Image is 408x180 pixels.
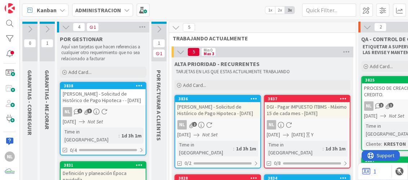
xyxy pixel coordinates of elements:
span: 5 [187,48,200,56]
div: 3831 [64,163,146,168]
div: NL [61,107,146,117]
div: Cliente [364,140,381,148]
i: Not Set [88,118,103,125]
i: Not Set [389,113,404,119]
div: Y [311,131,314,139]
b: ADMINISTRACION [75,6,121,14]
div: [PERSON_NAME] - Solicitud de Histórico de Pago Hipoteca - - [DATE] [61,89,146,105]
div: Time in [GEOGRAPHIC_DATA] [177,141,233,157]
div: 3838 [64,83,146,88]
span: 1 [153,49,165,58]
div: 3836[PERSON_NAME] - Solicitud de Histórico de Pago Hipoteca - [DATE] [175,96,260,118]
span: : [233,145,234,153]
span: [DATE] [364,112,377,120]
div: Time in [GEOGRAPHIC_DATA] [267,141,323,157]
p: TARJETAS EN LAS QUE ESTAS ACTUALMENTE TRABAJANDO [176,69,349,75]
span: Add Card... [370,63,393,70]
span: 2x [275,6,285,14]
div: NL [175,120,260,129]
span: [DATE] [63,118,76,126]
span: 2 [192,122,197,127]
span: ALTA PRIORIDAD - RECURRENTES [174,60,260,67]
span: 0/4 [70,146,77,154]
span: 1 [77,109,82,113]
span: POR GESTIONAR [60,35,103,43]
span: POR FACTURAR A CLIENTES [155,70,163,141]
span: : [381,140,382,148]
div: 3838[PERSON_NAME] - Solicitud de Histórico de Pago Hipoteca - - [DATE] [61,83,146,105]
span: 1 [153,39,165,48]
div: 3838 [61,83,146,89]
span: 1 [87,23,99,31]
div: NL [364,101,373,111]
span: 3x [285,6,294,14]
span: 1x [265,6,275,14]
div: 3831 [61,162,146,168]
span: : [323,145,324,153]
div: Time in [GEOGRAPHIC_DATA] [63,128,119,144]
div: 1d 3h 1m [324,145,347,153]
div: 3837 [268,96,350,101]
span: 0 [24,39,36,48]
div: 3836 [178,96,260,101]
span: [DATE] [267,131,280,139]
div: NL [177,120,187,129]
span: Add Card... [183,82,206,88]
div: KRESTON [382,140,408,148]
input: Quick Filter... [302,4,356,17]
span: 1 [389,103,393,107]
span: 4 [73,23,85,31]
span: GARANTIAS - MEJORAR [44,70,51,129]
span: Support [15,1,33,10]
span: [DATE] [292,131,305,139]
i: Not Set [202,131,218,138]
div: 1d 3h 1m [234,145,258,153]
div: NL [267,120,276,129]
span: 5 [183,23,195,32]
div: [PERSON_NAME] - Solicitud de Histórico de Pago Hipoteca - [DATE] [175,102,260,118]
div: Min 0 [203,48,212,52]
span: 1 [41,39,53,48]
span: GARANTIAS - CORREGUIR [26,70,34,135]
div: NL [5,152,15,162]
span: TRABAJANDO ACTUALMENTE [173,35,347,42]
div: NL [265,120,350,129]
div: 1d 3h 1m [120,132,143,140]
div: 3837 [265,96,350,102]
span: [DATE] [177,131,191,139]
span: 2 [374,23,386,31]
div: 3836 [175,96,260,102]
span: 3 [87,109,92,113]
span: 0/8 [274,159,281,167]
div: Max 3 [203,52,214,56]
span: 2 [379,103,383,107]
span: Add Card... [68,69,92,75]
div: DGI - Pagar IMPUESTO ITBMS - Máximo 15 de cada mes - [DATE] [265,102,350,118]
span: Kanban [37,6,57,14]
span: 0/2 [185,159,191,167]
a: 1 [362,167,376,176]
img: Visit kanbanzone.com [5,3,15,13]
div: 3837DGI - Pagar IMPUESTO ITBMS - Máximo 15 de cada mes - [DATE] [265,96,350,118]
div: NL [63,107,72,117]
p: Aquí van tarjetas que hacen referencias a cualquier otro requerimiento que no sea relacionado a f... [61,44,145,62]
img: avatar [5,167,15,177]
span: : [119,132,120,140]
